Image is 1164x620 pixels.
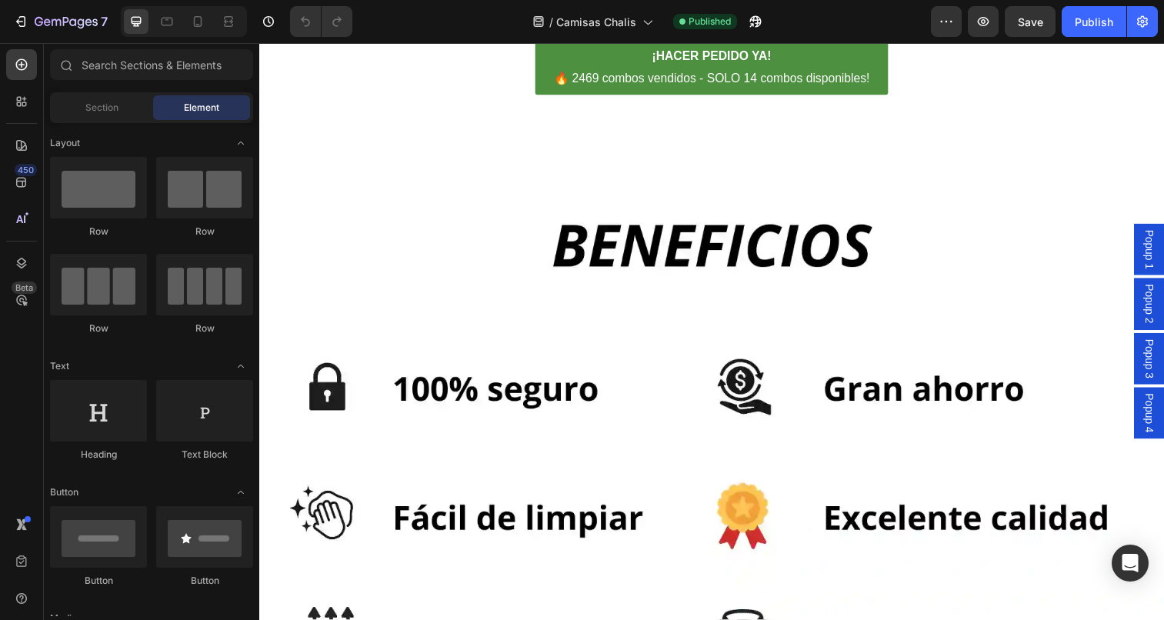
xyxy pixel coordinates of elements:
[101,12,108,31] p: 7
[228,354,253,378] span: Toggle open
[6,6,115,37] button: 7
[556,14,636,30] span: Camisas Chalis
[228,480,253,505] span: Toggle open
[50,359,69,373] span: Text
[50,485,78,499] span: Button
[50,574,147,588] div: Button
[1062,6,1126,37] button: Publish
[85,101,118,115] span: Section
[228,131,253,155] span: Toggle open
[50,49,253,80] input: Search Sections & Elements
[15,164,37,176] div: 450
[156,574,253,588] div: Button
[689,15,731,28] span: Published
[50,448,147,462] div: Heading
[900,246,916,286] span: Popup 2
[290,6,352,37] div: Undo/Redo
[12,282,37,294] div: Beta
[1005,6,1056,37] button: Save
[401,7,522,20] strong: ¡HACER PEDIDO YA!
[1018,15,1043,28] span: Save
[156,225,253,238] div: Row
[156,322,253,335] div: Row
[549,14,553,30] span: /
[900,191,916,231] span: Popup 1
[184,101,219,115] span: Element
[900,358,916,398] span: Popup 4
[50,225,147,238] div: Row
[259,43,1164,620] iframe: Design area
[156,448,253,462] div: Text Block
[50,136,80,150] span: Layout
[1112,545,1149,582] div: Open Intercom Messenger
[50,322,147,335] div: Row
[900,302,916,342] span: Popup 3
[1075,14,1113,30] div: Publish
[300,3,622,48] p: 🔥 2469 combos vendidos - SOLO 14 combos disponibles!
